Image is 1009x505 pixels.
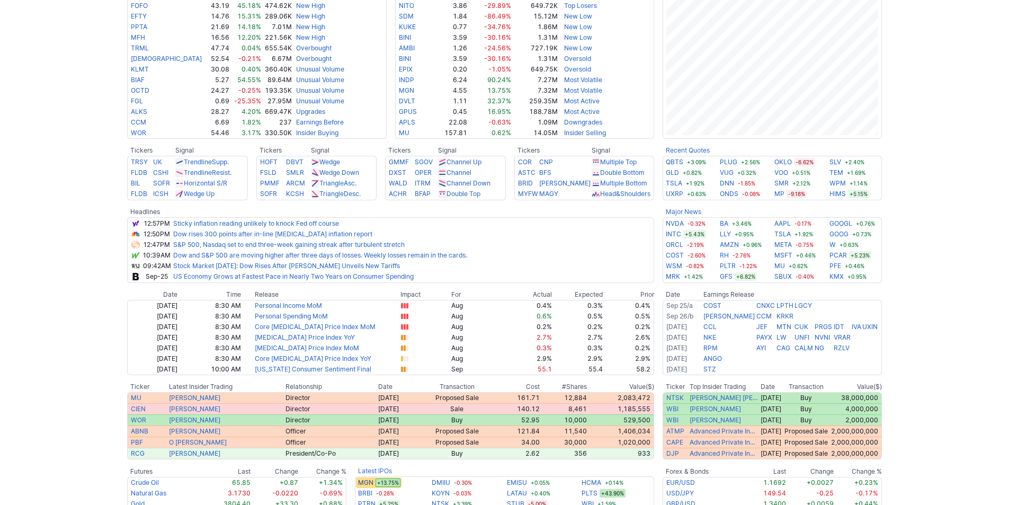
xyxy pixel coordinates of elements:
a: New High [296,23,325,31]
a: RPM [703,344,718,352]
a: DBVT [286,158,303,166]
a: DNN [720,178,734,189]
a: TrendlineSupp. [184,158,229,166]
a: MFH [131,33,145,41]
span: -30.16% [484,33,511,41]
a: GPUS [399,108,417,116]
a: AYI [756,344,766,352]
a: UNFI [794,333,809,341]
a: MAGY [539,190,558,198]
a: CALM [794,344,813,352]
a: [PERSON_NAME] [703,312,755,320]
a: TEM [829,167,843,178]
a: MU [774,261,785,271]
a: UXIN [862,323,878,331]
a: DXST [389,169,406,176]
a: TrendlineResist. [184,169,231,176]
td: 7.01M [262,22,292,32]
a: DJP [666,449,679,457]
a: KMX [829,271,844,282]
a: DVLT [399,97,415,105]
a: Sticky inflation reading unlikely to knock Fed off course [173,219,339,227]
a: Oversold [564,65,591,73]
a: [MEDICAL_DATA] Price Index MoM [255,344,359,352]
a: FLDB [131,169,147,176]
a: Earnings Before [296,118,344,126]
a: [PERSON_NAME] [169,394,220,402]
a: Advanced Private Investimentos Inova Simples (I.S.) [690,427,758,436]
a: SGOV [415,158,433,166]
a: BFAP [415,190,431,198]
span: 15.31% [237,12,261,20]
a: WSM [666,261,682,271]
a: Channel Down [447,179,490,187]
a: Natural Gas [131,489,166,497]
a: BIL [131,179,140,187]
td: 1.11 [431,96,468,107]
a: Upgrades [296,108,325,116]
a: US Economy Grows at Fastest Pace in Nearly Two Years on Consumer Spending [173,272,414,280]
a: Most Active [564,97,600,105]
span: 45.18% [237,2,261,10]
span: -0.25% [238,86,261,94]
a: New High [296,12,325,20]
a: FSLD [260,169,276,176]
a: CNXC [756,302,775,309]
a: EPIX [399,65,413,73]
a: KLMT [131,65,149,73]
a: ALKS [131,108,147,116]
a: O [PERSON_NAME] [169,438,227,446]
a: Double Bottom [600,169,645,176]
a: BA [720,218,728,229]
a: Unusual Volume [296,65,344,73]
a: RZLV [834,344,850,352]
a: CIEN [131,405,146,413]
a: GOOG [829,229,849,240]
span: -29.89% [484,2,511,10]
a: Unusual Volume [296,97,344,105]
td: 16.56 [209,32,230,43]
a: Channel Up [447,158,481,166]
a: Stock Market [DATE]: Dow Rises After [PERSON_NAME] Unveils New Tariffs [173,262,400,270]
a: INDP [399,76,414,84]
a: [DATE] [666,323,687,331]
a: Wedge Up [184,190,215,198]
a: [PERSON_NAME] [690,405,741,413]
span: 14.18% [237,23,261,31]
span: Trendline [184,169,212,176]
a: [PERSON_NAME] [169,449,220,457]
td: 52.54 [209,54,230,64]
a: New High [296,33,325,41]
a: Multiple Top [600,158,637,166]
a: NVNI [815,333,830,341]
a: ORCL [666,240,683,250]
a: [DATE] [666,333,687,341]
td: 0.77 [431,22,468,32]
a: NITO [399,2,414,10]
a: Most Volatile [564,76,602,84]
a: Dow rises 300 points after in-line [MEDICAL_DATA] inflation report [173,230,372,238]
td: 1.84 [431,11,468,22]
span: Desc. [344,190,361,198]
span: -25.35% [234,97,261,105]
a: MYFW [518,190,538,198]
a: BINI [399,33,411,41]
a: Unusual Volume [296,86,344,94]
span: 12.20% [237,33,261,41]
td: 47.74 [209,43,230,54]
a: MGN [358,477,373,488]
a: USD/JPY [666,489,694,497]
a: PFE [829,261,841,271]
a: OPER [415,169,432,176]
td: 474.62K [262,1,292,11]
a: IVA [852,323,861,331]
a: SDM [399,12,414,20]
a: RH [720,250,729,261]
a: PRGS [815,323,832,331]
td: 221.56K [262,32,292,43]
td: 7.27M [512,75,558,85]
a: PBF [131,438,143,446]
td: 0.20 [431,64,468,75]
a: MRK [666,271,680,282]
span: 13.75% [487,86,511,94]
